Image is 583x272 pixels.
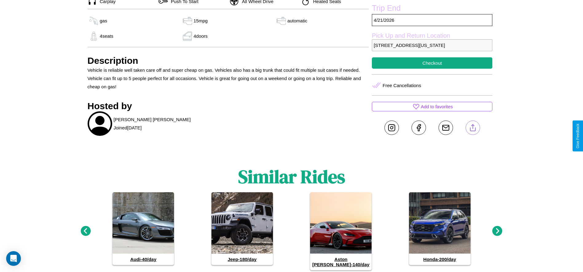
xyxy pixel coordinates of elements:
[372,102,492,111] button: Add to favorites
[310,254,372,270] h4: Aston [PERSON_NAME] - 140 /day
[372,32,492,39] label: Pick Up and Return Location
[112,254,174,265] h4: Audi - 40 /day
[88,56,369,66] h3: Description
[88,101,369,111] h3: Hosted by
[409,254,471,265] h4: Honda - 200 /day
[211,254,273,265] h4: Jeep - 180 /day
[383,81,421,90] p: Free Cancellations
[88,16,100,25] img: gas
[421,102,453,111] p: Add to favorites
[372,39,492,51] p: [STREET_ADDRESS][US_STATE]
[238,164,345,189] h1: Similar Rides
[409,192,471,265] a: Honda-200/day
[114,115,191,124] p: [PERSON_NAME] [PERSON_NAME]
[100,32,113,40] p: 4 seats
[372,14,492,26] p: 4 / 21 / 2026
[88,32,100,41] img: gas
[181,16,194,25] img: gas
[181,32,194,41] img: gas
[576,124,580,148] div: Give Feedback
[310,192,372,270] a: Aston [PERSON_NAME]-140/day
[194,32,208,40] p: 4 doors
[372,4,492,14] label: Trip End
[372,57,492,69] button: Checkout
[88,66,369,91] p: Vehicle is reliable well taken care off and super cheap on gas. Vehicles also has a big trunk tha...
[211,192,273,265] a: Jeep-180/day
[114,124,142,132] p: Joined [DATE]
[275,16,287,25] img: gas
[6,251,21,266] div: Open Intercom Messenger
[194,17,208,25] p: 15 mpg
[112,192,174,265] a: Audi-40/day
[100,17,107,25] p: gas
[287,17,307,25] p: automatic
